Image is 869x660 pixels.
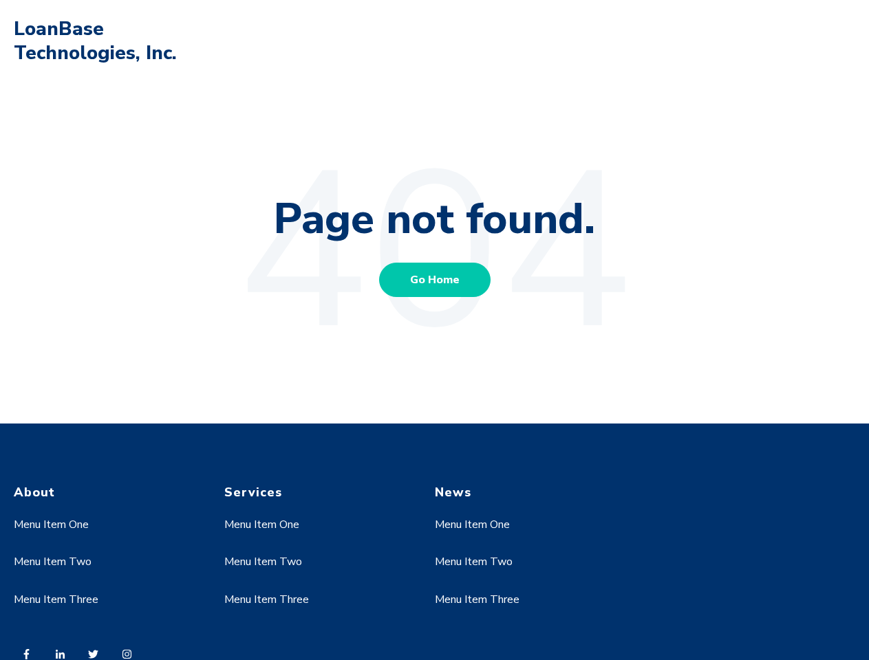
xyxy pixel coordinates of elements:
[14,192,855,246] h1: Page not found.
[224,592,309,607] a: Menu Item Three
[14,17,186,65] h1: LoanBase Technologies, Inc.
[14,554,92,569] a: Menu Item Two
[435,592,519,607] a: Menu Item Three
[14,592,98,607] a: Menu Item Three
[379,263,491,297] a: Go Home
[435,554,513,569] a: Menu Item Two
[435,517,510,532] a: Menu Item One
[14,517,89,532] a: Menu Item One
[224,517,299,532] a: Menu Item One
[224,500,409,640] div: Navigation Menu
[435,485,620,500] h4: News
[14,500,199,640] div: Navigation Menu
[435,500,620,640] div: Navigation Menu
[224,485,409,500] h4: Services
[14,485,199,500] h4: About
[224,554,302,569] a: Menu Item Two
